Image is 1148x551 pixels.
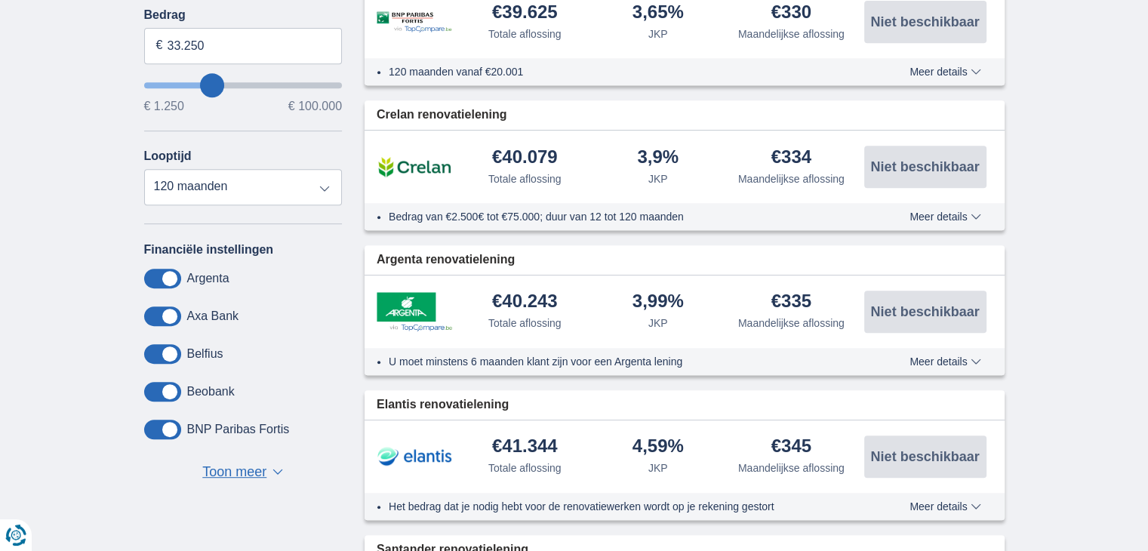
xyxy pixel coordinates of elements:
[771,437,811,457] div: €345
[771,148,811,168] div: €334
[187,309,239,323] label: Axa Bank
[488,316,562,331] div: Totale aflossing
[492,3,558,23] div: €39.625
[492,437,558,457] div: €41.344
[144,82,343,88] input: wantToBorrow
[377,11,452,33] img: product.pl.alt BNP Paribas Fortis
[864,436,986,478] button: Niet beschikbaar
[198,462,288,483] button: Toon meer ▼
[202,463,266,482] span: Toon meer
[492,148,558,168] div: €40.079
[144,243,274,257] label: Financiële instellingen
[909,66,980,77] span: Meer details
[389,354,854,369] li: U moet minstens 6 maanden klant zijn voor een Argenta lening
[377,396,509,414] span: Elantis renovatielening
[909,211,980,222] span: Meer details
[389,64,854,79] li: 120 maanden vanaf €20.001
[632,437,684,457] div: 4,59%
[377,251,515,269] span: Argenta renovatielening
[144,8,343,22] label: Bedrag
[389,499,854,514] li: Het bedrag dat je nodig hebt voor de renovatiewerken wordt op je rekening gestort
[870,305,979,319] span: Niet beschikbaar
[648,171,668,186] div: JKP
[389,209,854,224] li: Bedrag van €2.500€ tot €75.000; duur van 12 tot 120 maanden
[870,160,979,174] span: Niet beschikbaar
[144,149,192,163] label: Looptijd
[898,500,992,513] button: Meer details
[864,146,986,188] button: Niet beschikbaar
[909,501,980,512] span: Meer details
[738,171,845,186] div: Maandelijkse aflossing
[864,1,986,43] button: Niet beschikbaar
[648,316,668,331] div: JKP
[637,148,679,168] div: 3,9%
[492,292,558,312] div: €40.243
[648,26,668,42] div: JKP
[738,26,845,42] div: Maandelijkse aflossing
[187,423,290,436] label: BNP Paribas Fortis
[488,26,562,42] div: Totale aflossing
[632,292,684,312] div: 3,99%
[898,356,992,368] button: Meer details
[771,3,811,23] div: €330
[870,15,979,29] span: Niet beschikbaar
[738,316,845,331] div: Maandelijkse aflossing
[377,148,452,186] img: product.pl.alt Crelan
[377,438,452,476] img: product.pl.alt Elantis
[738,460,845,476] div: Maandelijkse aflossing
[488,460,562,476] div: Totale aflossing
[144,100,184,112] span: € 1.250
[864,291,986,333] button: Niet beschikbaar
[377,106,507,124] span: Crelan renovatielening
[377,292,452,331] img: product.pl.alt Argenta
[187,385,235,399] label: Beobank
[909,356,980,367] span: Meer details
[187,272,229,285] label: Argenta
[898,211,992,223] button: Meer details
[288,100,342,112] span: € 100.000
[870,450,979,463] span: Niet beschikbaar
[632,3,684,23] div: 3,65%
[156,37,163,54] span: €
[187,347,223,361] label: Belfius
[648,460,668,476] div: JKP
[488,171,562,186] div: Totale aflossing
[898,66,992,78] button: Meer details
[272,469,283,475] span: ▼
[771,292,811,312] div: €335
